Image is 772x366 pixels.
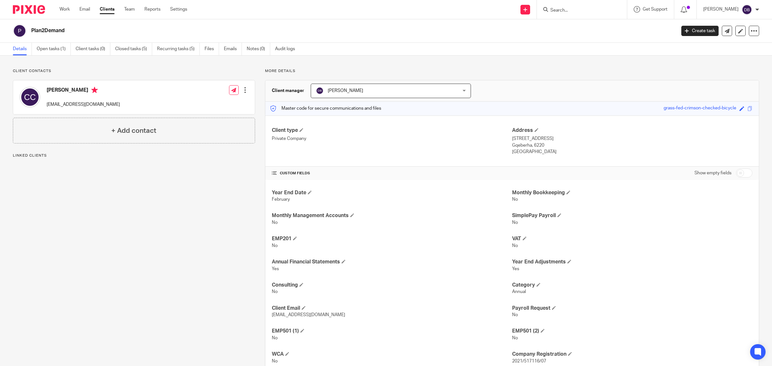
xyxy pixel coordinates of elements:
h4: Client Email [272,305,512,312]
span: Annual [512,289,526,294]
span: No [272,336,278,340]
p: Private Company [272,135,512,142]
span: No [512,197,518,202]
h4: SimplePay Payroll [512,212,752,219]
a: Audit logs [275,43,300,55]
span: 2021/517116/07 [512,359,546,363]
h4: + Add contact [111,126,156,136]
h4: Annual Financial Statements [272,259,512,265]
span: No [512,336,518,340]
h4: Payroll Request [512,305,752,312]
span: No [272,220,278,225]
img: svg%3E [13,24,26,38]
p: Master code for secure communications and files [270,105,381,112]
a: Details [13,43,32,55]
a: Create task [681,26,719,36]
a: Work [60,6,70,13]
i: Primary [91,87,98,93]
p: [GEOGRAPHIC_DATA] [512,149,752,155]
p: [EMAIL_ADDRESS][DOMAIN_NAME] [47,101,120,108]
a: Team [124,6,135,13]
h3: Client manager [272,87,304,94]
a: Recurring tasks (5) [157,43,200,55]
h4: EMP201 [272,235,512,242]
img: svg%3E [20,87,40,107]
a: Closed tasks (5) [115,43,152,55]
div: grass-fed-crimson-checked-bicycle [664,105,736,112]
h4: [PERSON_NAME] [47,87,120,95]
a: Clients [100,6,115,13]
span: No [512,220,518,225]
img: svg%3E [316,87,324,95]
h4: Monthly Bookkeeping [512,189,752,196]
p: Linked clients [13,153,255,158]
img: svg%3E [742,5,752,15]
h4: Category [512,282,752,288]
p: Gqeberha, 6220 [512,142,752,149]
h4: Company Registration [512,351,752,358]
a: Settings [170,6,187,13]
h4: WCA [272,351,512,358]
span: Yes [272,267,279,271]
span: No [272,243,278,248]
a: Files [205,43,219,55]
h4: VAT [512,235,752,242]
span: No [272,289,278,294]
h4: Year End Date [272,189,512,196]
a: Emails [224,43,242,55]
span: Yes [512,267,519,271]
span: No [272,359,278,363]
h2: Plan2Demand [31,27,544,34]
span: Get Support [643,7,667,12]
a: Client tasks (0) [76,43,110,55]
h4: Consulting [272,282,512,288]
p: [STREET_ADDRESS] [512,135,752,142]
h4: EMP501 (2) [512,328,752,334]
label: Show empty fields [694,170,731,176]
h4: CUSTOM FIELDS [272,171,512,176]
h4: Address [512,127,752,134]
h4: EMP501 (1) [272,328,512,334]
h4: Client type [272,127,512,134]
p: Client contacts [13,69,255,74]
a: Open tasks (1) [37,43,71,55]
p: [PERSON_NAME] [703,6,739,13]
h4: Monthly Management Accounts [272,212,512,219]
h4: Year End Adjustments [512,259,752,265]
p: More details [265,69,759,74]
a: Reports [144,6,161,13]
span: [EMAIL_ADDRESS][DOMAIN_NAME] [272,313,345,317]
a: Email [79,6,90,13]
img: Pixie [13,5,45,14]
span: No [512,243,518,248]
span: No [512,313,518,317]
input: Search [550,8,608,14]
span: February [272,197,290,202]
span: [PERSON_NAME] [328,88,363,93]
a: Notes (0) [247,43,270,55]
